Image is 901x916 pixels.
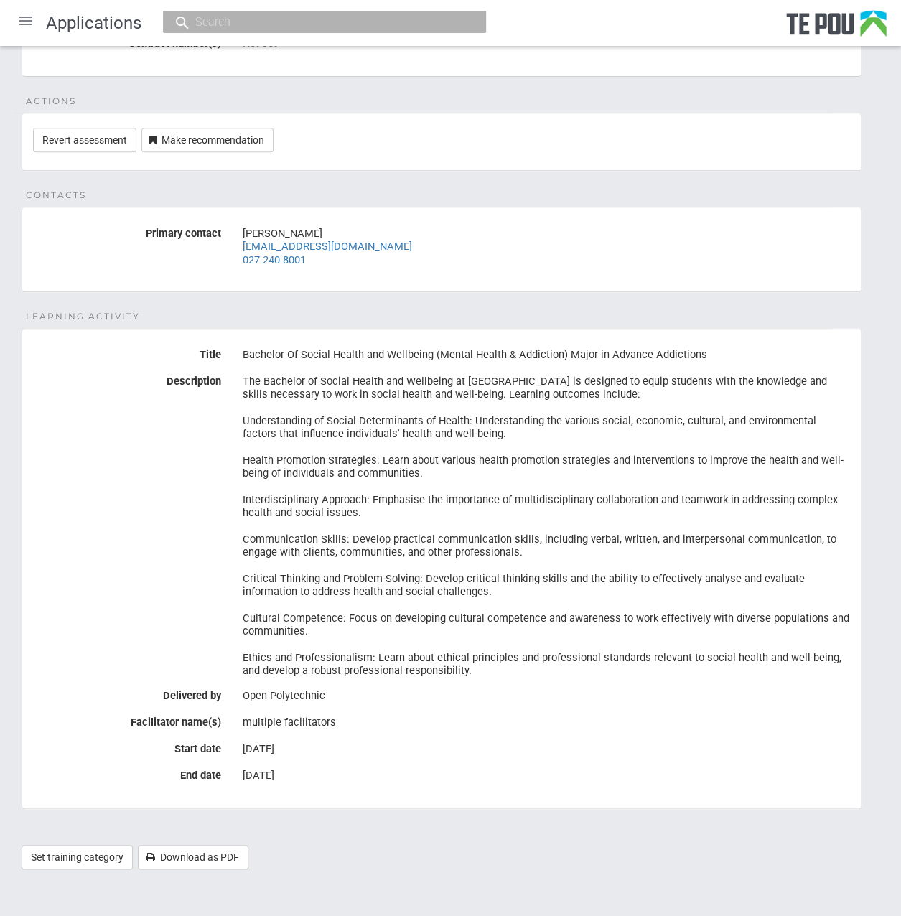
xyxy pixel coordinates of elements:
[26,189,86,202] span: Contacts
[22,737,232,755] label: Start date
[243,711,850,735] div: multiple facilitators
[22,764,232,782] label: End date
[191,14,444,29] input: Search
[22,343,232,361] label: Title
[26,310,140,323] span: Learning Activity
[243,222,850,271] div: [PERSON_NAME]
[141,128,274,152] a: Make recommendation
[243,684,850,709] div: Open Polytechnic
[33,128,136,152] a: Revert assessment
[138,845,248,869] a: Download as PDF
[243,253,306,266] a: 027 240 8001
[22,222,232,240] label: Primary contact
[243,240,412,253] a: [EMAIL_ADDRESS][DOMAIN_NAME]
[243,737,850,762] div: [DATE]
[22,370,232,388] label: Description
[22,711,232,729] label: Facilitator name(s)
[22,684,232,702] label: Delivered by
[243,343,850,368] div: Bachelor Of Social Health and Wellbeing (Mental Health & Addiction) Major in Advance Addictions
[22,845,133,869] a: Set training category
[243,370,850,683] div: The Bachelor of Social Health and Wellbeing at [GEOGRAPHIC_DATA] is designed to equip students wi...
[243,764,850,788] div: [DATE]
[26,95,76,108] span: Actions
